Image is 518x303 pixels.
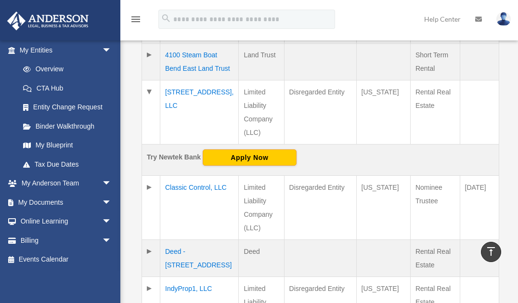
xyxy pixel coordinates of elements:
[160,80,239,145] td: [STREET_ADDRESS], LLC
[7,250,126,269] a: Events Calendar
[239,240,284,277] td: Deed
[102,174,121,194] span: arrow_drop_down
[356,176,410,240] td: [US_STATE]
[410,240,460,277] td: Rental Real Estate
[284,176,356,240] td: Disregarded Entity
[130,17,142,25] a: menu
[496,12,511,26] img: User Pic
[356,80,410,145] td: [US_STATE]
[102,212,121,232] span: arrow_drop_down
[102,231,121,250] span: arrow_drop_down
[7,193,126,212] a: My Documentsarrow_drop_down
[410,80,460,145] td: Rental Real Estate
[284,80,356,145] td: Disregarded Entity
[460,176,499,240] td: [DATE]
[13,60,117,79] a: Overview
[130,13,142,25] i: menu
[203,149,297,166] button: Apply Now
[161,13,171,24] i: search
[13,155,121,174] a: Tax Due Dates
[239,80,284,145] td: Limited Liability Company (LLC)
[7,212,126,231] a: Online Learningarrow_drop_down
[160,43,239,80] td: 4100 Steam Boat Bend East Land Trust
[239,43,284,80] td: Land Trust
[13,98,121,117] a: Entity Change Request
[239,176,284,240] td: Limited Liability Company (LLC)
[485,246,497,257] i: vertical_align_top
[410,176,460,240] td: Nominee Trustee
[147,151,201,163] div: Try Newtek Bank
[410,43,460,80] td: Short Term Rental
[13,79,121,98] a: CTA Hub
[7,40,121,60] a: My Entitiesarrow_drop_down
[13,136,121,155] a: My Blueprint
[13,117,121,136] a: Binder Walkthrough
[102,193,121,212] span: arrow_drop_down
[160,176,239,240] td: Classic Control, LLC
[102,40,121,60] span: arrow_drop_down
[481,242,501,262] a: vertical_align_top
[160,240,239,277] td: Deed - [STREET_ADDRESS]
[7,174,126,193] a: My Anderson Teamarrow_drop_down
[4,12,91,30] img: Anderson Advisors Platinum Portal
[7,231,126,250] a: Billingarrow_drop_down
